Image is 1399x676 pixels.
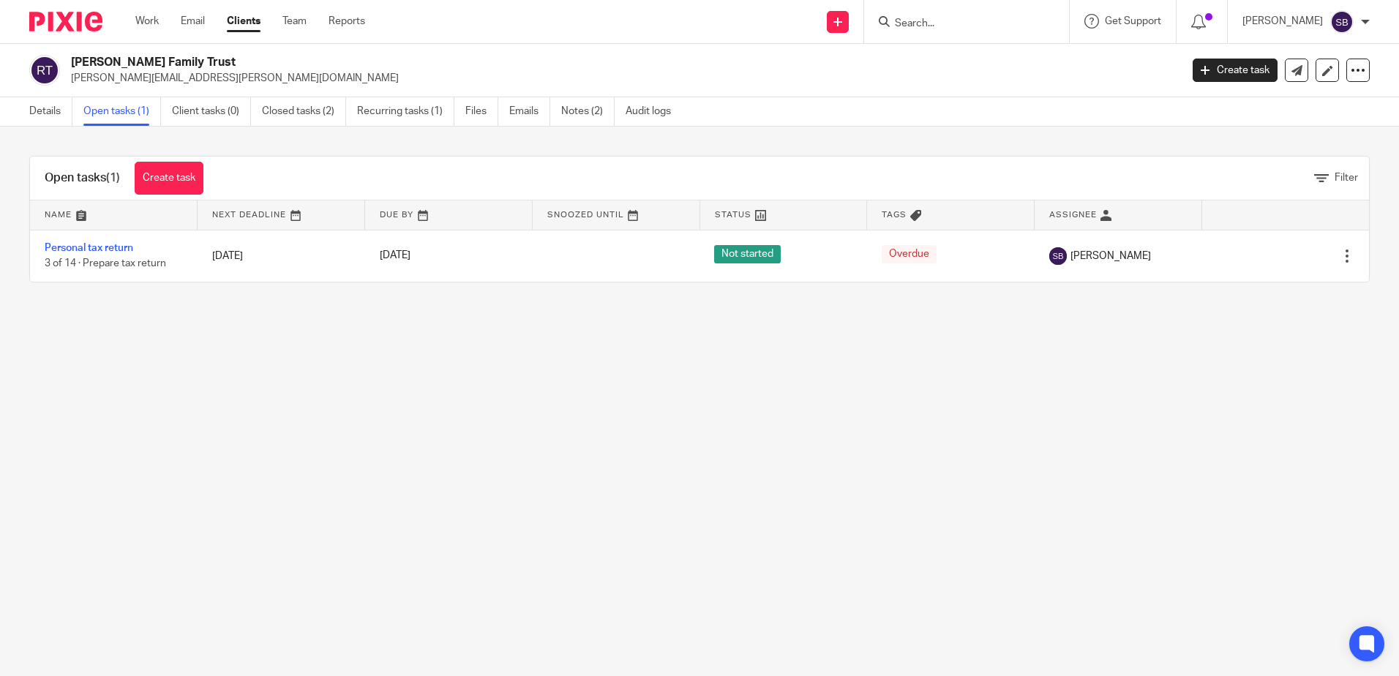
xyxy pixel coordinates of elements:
[1070,249,1151,263] span: [PERSON_NAME]
[106,172,120,184] span: (1)
[29,97,72,126] a: Details
[29,55,60,86] img: svg%3E
[1105,16,1161,26] span: Get Support
[1193,59,1278,82] a: Create task
[547,211,624,219] span: Snoozed Until
[626,97,682,126] a: Audit logs
[135,162,203,195] a: Create task
[561,97,615,126] a: Notes (2)
[329,14,365,29] a: Reports
[882,245,937,263] span: Overdue
[465,97,498,126] a: Files
[509,97,550,126] a: Emails
[882,211,907,219] span: Tags
[227,14,260,29] a: Clients
[71,71,1171,86] p: [PERSON_NAME][EMAIL_ADDRESS][PERSON_NAME][DOMAIN_NAME]
[1049,247,1067,265] img: svg%3E
[45,243,133,253] a: Personal tax return
[181,14,205,29] a: Email
[135,14,159,29] a: Work
[45,170,120,186] h1: Open tasks
[282,14,307,29] a: Team
[1242,14,1323,29] p: [PERSON_NAME]
[83,97,161,126] a: Open tasks (1)
[1335,173,1358,183] span: Filter
[45,258,166,268] span: 3 of 14 · Prepare tax return
[357,97,454,126] a: Recurring tasks (1)
[29,12,102,31] img: Pixie
[172,97,251,126] a: Client tasks (0)
[198,230,365,282] td: [DATE]
[380,251,410,261] span: [DATE]
[715,211,751,219] span: Status
[714,245,781,263] span: Not started
[1330,10,1354,34] img: svg%3E
[262,97,346,126] a: Closed tasks (2)
[71,55,950,70] h2: [PERSON_NAME] Family Trust
[893,18,1025,31] input: Search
